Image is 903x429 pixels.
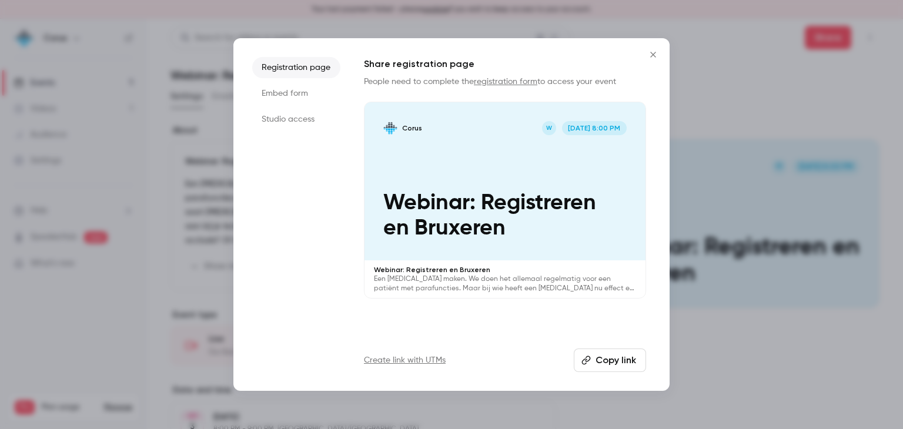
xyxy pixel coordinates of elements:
[374,265,636,274] p: Webinar: Registreren en Bruxeren
[574,348,646,372] button: Copy link
[252,57,340,78] li: Registration page
[474,78,537,86] a: registration form
[364,76,646,88] p: People need to complete the to access your event
[402,123,422,133] p: Corus
[562,121,627,135] span: [DATE] 8:00 PM
[383,121,397,135] img: Webinar: Registreren en Bruxeren
[252,109,340,130] li: Studio access
[374,274,636,293] p: Een [MEDICAL_DATA] maken. We doen het allemaal regelmatig voor een patiënt met parafuncties. Maar...
[641,43,665,66] button: Close
[364,354,446,366] a: Create link with UTMs
[383,190,626,242] p: Webinar: Registreren en Bruxeren
[364,102,646,299] a: Webinar: Registreren en BruxerenCorusW[DATE] 8:00 PMWebinar: Registreren en BruxerenWebinar: Regi...
[364,57,646,71] h1: Share registration page
[541,120,557,136] div: W
[252,83,340,104] li: Embed form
